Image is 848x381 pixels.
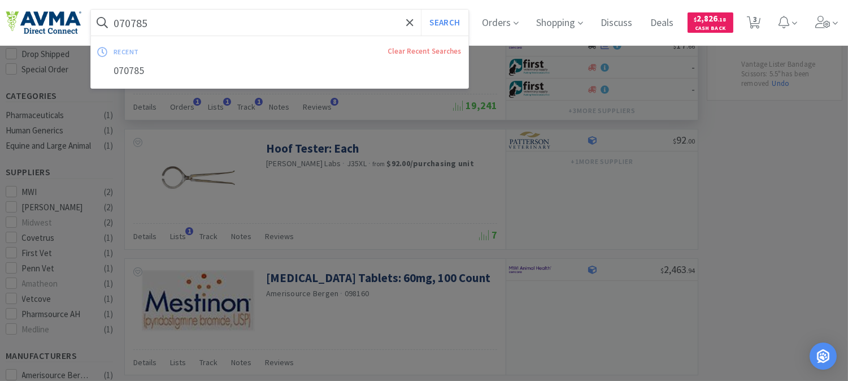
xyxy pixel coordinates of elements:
[688,7,733,38] a: $2,826.18Cash Back
[694,25,727,33] span: Cash Back
[810,343,837,370] div: Open Intercom Messenger
[91,60,468,81] div: 070785
[421,10,468,36] button: Search
[114,43,263,60] div: recent
[742,19,766,29] a: 3
[694,13,727,24] span: 2,826
[597,18,637,28] a: Discuss
[388,46,462,56] a: Clear Recent Searches
[694,16,697,23] span: $
[91,10,468,36] input: Search by item, sku, manufacturer, ingredient, size...
[646,18,679,28] a: Deals
[718,16,727,23] span: . 18
[6,11,81,34] img: e4e33dab9f054f5782a47901c742baa9_102.png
